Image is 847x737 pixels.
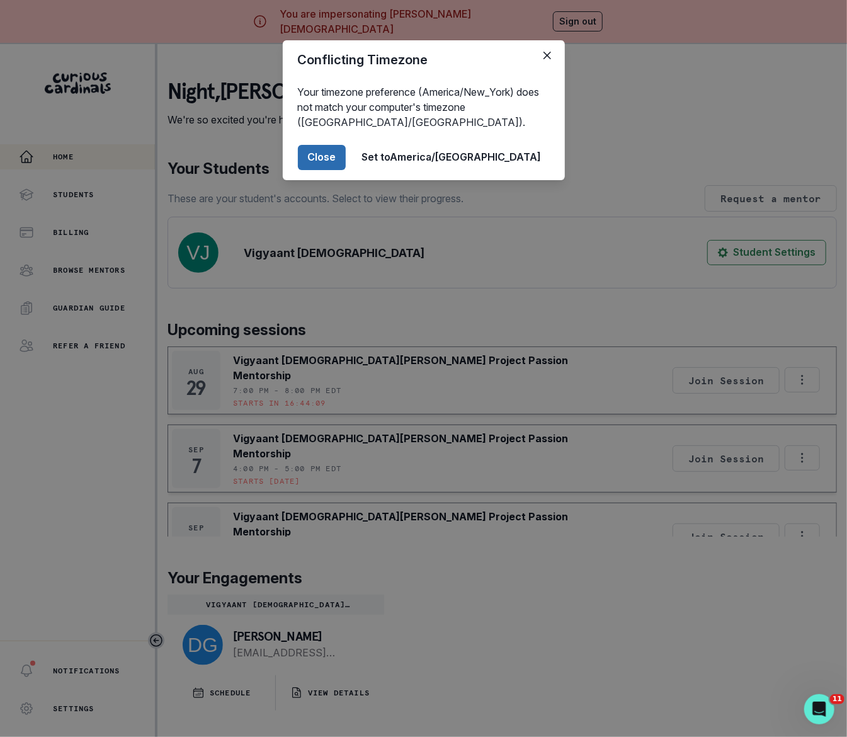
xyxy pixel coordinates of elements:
[283,40,565,79] header: Conflicting Timezone
[830,694,844,704] span: 11
[283,79,565,135] div: Your timezone preference (America/New_York) does not match your computer's timezone ([GEOGRAPHIC_...
[298,145,346,170] button: Close
[353,145,550,170] button: Set toAmerica/[GEOGRAPHIC_DATA]
[804,694,834,724] iframe: Intercom live chat
[537,45,557,66] button: Close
